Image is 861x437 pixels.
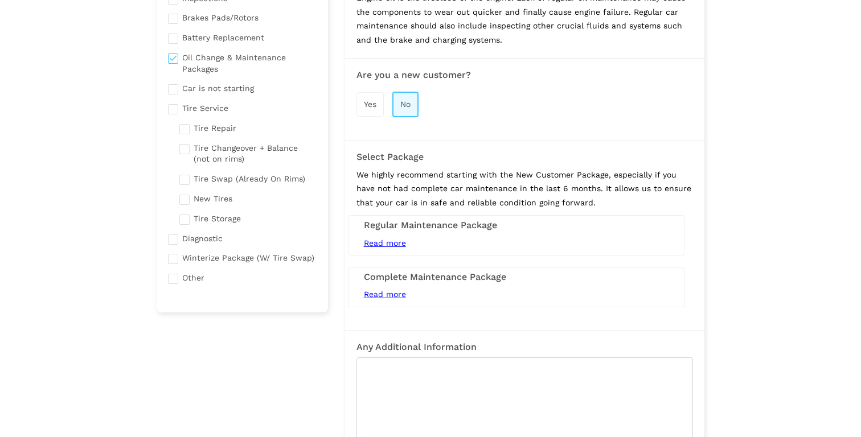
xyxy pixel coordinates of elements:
[356,168,693,210] p: We highly recommend starting with the New Customer Package, especially if you have not had comple...
[364,238,406,248] span: Read more
[400,100,411,109] span: No
[364,272,669,282] h3: Complete Maintenance Package
[356,152,693,162] h3: Select Package
[356,70,471,80] h3: Are you a new customer?
[364,100,376,109] span: Yes
[364,220,669,230] h3: Regular Maintenance Package
[356,342,693,352] h3: Any Additional Information
[364,290,406,299] span: Read more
